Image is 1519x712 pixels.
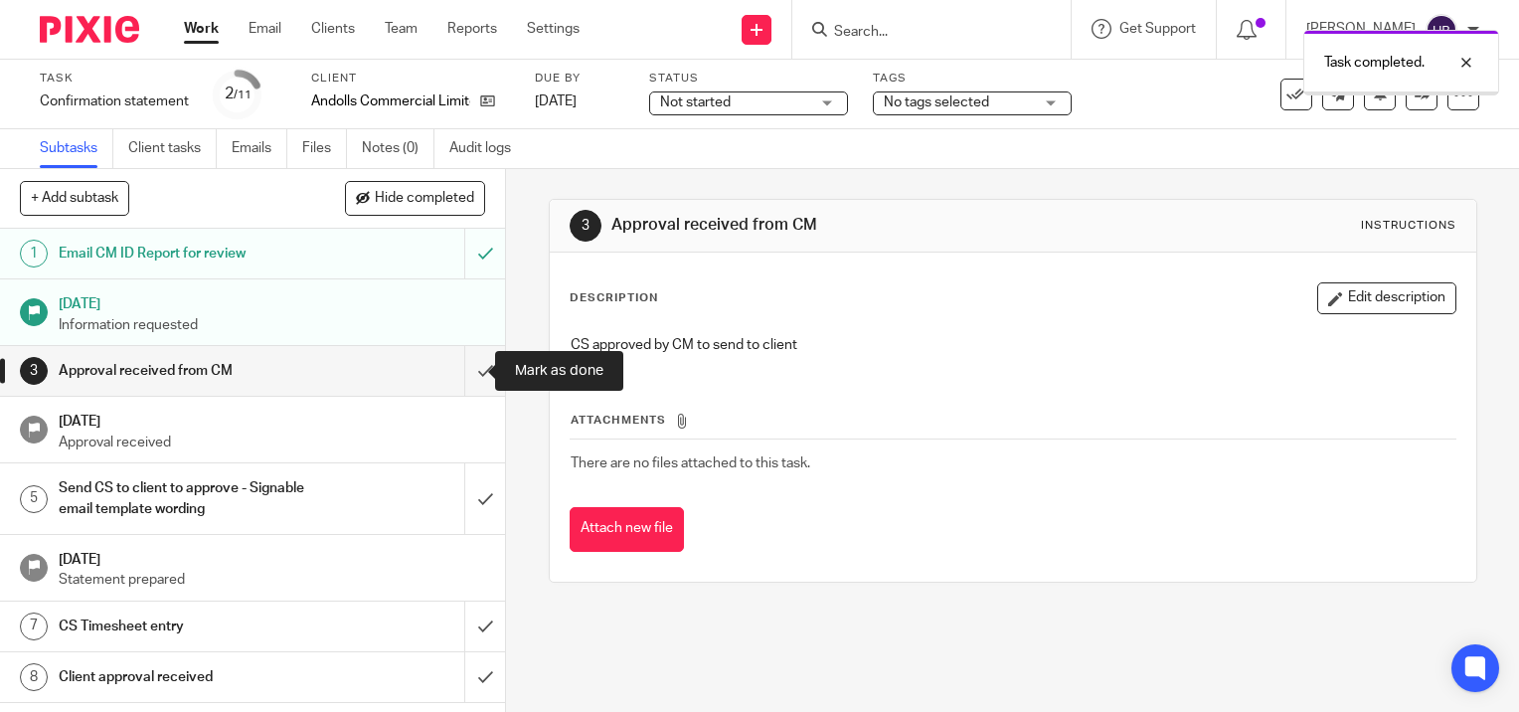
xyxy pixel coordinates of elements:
[40,129,113,168] a: Subtasks
[1324,53,1425,73] p: Task completed.
[527,19,580,39] a: Settings
[232,129,287,168] a: Emails
[535,94,577,108] span: [DATE]
[59,239,316,268] h1: Email CM ID Report for review
[184,19,219,39] a: Work
[385,19,418,39] a: Team
[1426,14,1457,46] img: svg%3E
[249,19,281,39] a: Email
[447,19,497,39] a: Reports
[59,662,316,692] h1: Client approval received
[20,613,48,640] div: 7
[884,95,989,109] span: No tags selected
[311,71,510,87] label: Client
[611,215,1055,236] h1: Approval received from CM
[59,315,486,335] p: Information requested
[20,663,48,691] div: 8
[40,71,189,87] label: Task
[570,290,658,306] p: Description
[570,210,601,242] div: 3
[20,181,129,215] button: + Add subtask
[59,570,486,590] p: Statement prepared
[571,415,666,426] span: Attachments
[59,433,486,452] p: Approval received
[59,356,316,386] h1: Approval received from CM
[449,129,526,168] a: Audit logs
[40,91,189,111] div: Confirmation statement
[1317,282,1456,314] button: Edit description
[571,456,810,470] span: There are no files attached to this task.
[59,289,486,314] h1: [DATE]
[225,83,252,105] div: 2
[20,357,48,385] div: 3
[535,71,624,87] label: Due by
[59,473,316,524] h1: Send CS to client to approve - Signable email template wording
[311,91,470,111] p: Andolls Commercial Limited
[362,129,434,168] a: Notes (0)
[40,16,139,43] img: Pixie
[571,335,1455,355] p: CS approved by CM to send to client
[311,19,355,39] a: Clients
[20,240,48,267] div: 1
[59,407,486,432] h1: [DATE]
[570,507,684,552] button: Attach new file
[59,612,316,641] h1: CS Timesheet entry
[59,545,486,570] h1: [DATE]
[128,129,217,168] a: Client tasks
[345,181,485,215] button: Hide completed
[234,89,252,100] small: /11
[20,485,48,513] div: 5
[1361,218,1456,234] div: Instructions
[649,71,848,87] label: Status
[375,191,474,207] span: Hide completed
[660,95,731,109] span: Not started
[302,129,347,168] a: Files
